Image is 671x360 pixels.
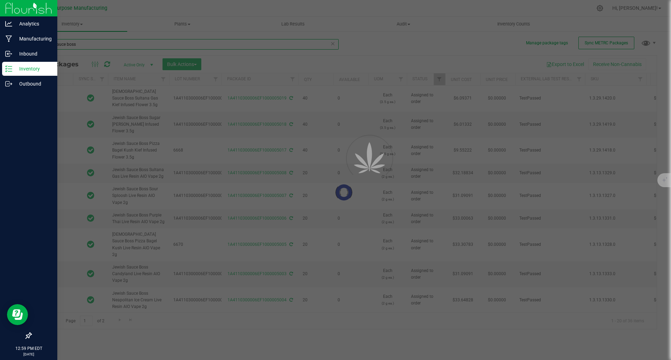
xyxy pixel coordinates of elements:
[12,20,54,28] p: Analytics
[12,65,54,73] p: Inventory
[5,20,12,27] inline-svg: Analytics
[5,80,12,87] inline-svg: Outbound
[12,50,54,58] p: Inbound
[7,304,28,325] iframe: Resource center
[12,80,54,88] p: Outbound
[3,352,54,357] p: [DATE]
[3,345,54,352] p: 12:59 PM EDT
[5,50,12,57] inline-svg: Inbound
[5,65,12,72] inline-svg: Inventory
[5,35,12,42] inline-svg: Manufacturing
[12,35,54,43] p: Manufacturing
